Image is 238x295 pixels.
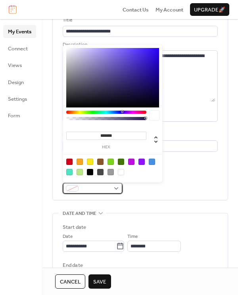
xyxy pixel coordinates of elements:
[194,6,225,14] span: Upgrade 🚀
[63,41,216,49] div: Description
[3,59,36,71] a: Views
[60,278,81,286] span: Cancel
[107,169,114,175] div: #9B9B9B
[66,159,73,165] div: #D0021B
[8,112,20,120] span: Form
[63,223,86,231] div: Start date
[8,79,24,86] span: Design
[55,274,85,289] button: Cancel
[97,159,104,165] div: #8B572A
[123,6,149,14] span: Contact Us
[118,169,124,175] div: #FFFFFF
[128,159,134,165] div: #BD10E0
[190,3,229,16] button: Upgrade🚀
[8,61,22,69] span: Views
[3,92,36,105] a: Settings
[63,16,216,24] div: Title
[87,159,93,165] div: #F8E71C
[8,28,31,36] span: My Events
[8,45,28,53] span: Connect
[88,274,111,289] button: Save
[63,233,73,241] span: Date
[97,169,104,175] div: #4A4A4A
[123,6,149,13] a: Contact Us
[3,42,36,55] a: Connect
[138,159,145,165] div: #9013FE
[3,25,36,38] a: My Events
[107,159,114,165] div: #7ED321
[149,159,155,165] div: #4A90E2
[3,109,36,122] a: Form
[63,210,96,218] span: Date and time
[3,76,36,88] a: Design
[9,5,17,14] img: logo
[66,145,146,149] label: hex
[63,261,83,269] div: End date
[155,6,183,14] span: My Account
[155,6,183,13] a: My Account
[77,159,83,165] div: #F5A623
[8,95,27,103] span: Settings
[93,278,106,286] span: Save
[77,169,83,175] div: #B8E986
[118,159,124,165] div: #417505
[127,233,138,241] span: Time
[66,169,73,175] div: #50E3C2
[87,169,93,175] div: #000000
